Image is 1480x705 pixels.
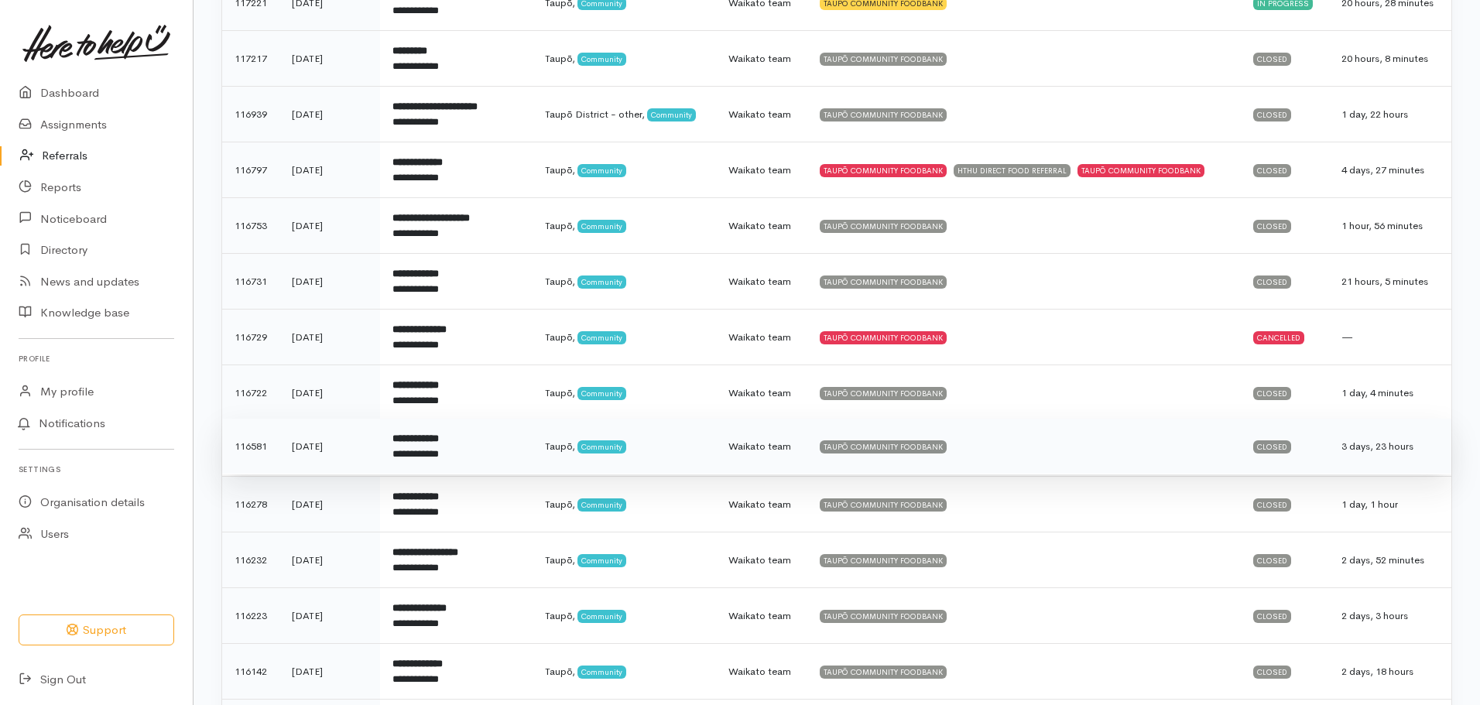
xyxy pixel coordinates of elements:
span: Community [647,108,696,121]
td: 116581 [222,419,279,474]
td: 116142 [222,644,279,700]
td: 116223 [222,588,279,644]
span: 1 day, 4 minutes [1341,386,1413,399]
time: [DATE] [292,330,323,344]
span: 2 days, 3 hours [1341,609,1408,622]
div: TAUPŌ COMMUNITY FOODBANK [820,498,947,511]
time: [DATE] [292,498,323,511]
div: Waikato team [728,51,795,67]
div: Waikato team [728,330,795,345]
span: 21 hours, 5 minutes [1341,275,1428,288]
div: TAUPŌ COMMUNITY FOODBANK [820,275,947,288]
td: 116797 [222,142,279,198]
div: TAUPŌ COMMUNITY FOODBANK [1077,164,1204,176]
div: TAUPŌ COMMUNITY FOODBANK [820,554,947,566]
span: Taupō, [545,163,575,176]
div: Closed [1253,666,1291,678]
div: Waikato team [728,218,795,234]
h6: Profile [19,348,174,369]
div: Waikato team [728,664,795,679]
span: 1 day, 22 hours [1341,108,1408,121]
span: Community [577,440,626,453]
span: Community [577,554,626,566]
div: TAUPŌ COMMUNITY FOODBANK [820,220,947,232]
td: — [1329,310,1451,365]
div: Waikato team [728,274,795,289]
time: [DATE] [292,440,323,453]
span: Taupō, [545,665,575,678]
button: Support [19,614,174,646]
span: Taupō, [545,498,575,511]
span: Community [577,387,626,399]
div: TAUPŌ COMMUNITY FOODBANK [820,108,947,121]
td: 117217 [222,31,279,87]
div: Closed [1253,220,1291,232]
span: Community [577,498,626,511]
span: Community [577,331,626,344]
span: Community [577,164,626,176]
div: Waikato team [728,163,795,178]
div: Cancelled [1253,331,1304,344]
h6: Settings [19,459,174,480]
span: Community [577,666,626,678]
div: TAUPŌ COMMUNITY FOODBANK [820,331,947,344]
time: [DATE] [292,219,323,232]
div: Waikato team [728,497,795,512]
span: Taupō, [545,219,575,232]
div: Closed [1253,275,1291,288]
div: Waikato team [728,439,795,454]
span: 3 days, 23 hours [1341,440,1413,453]
span: Taupō, [545,553,575,566]
div: Closed [1253,440,1291,453]
div: Closed [1253,554,1291,566]
span: Taupō, [545,52,575,65]
span: 1 hour, 56 minutes [1341,219,1423,232]
div: TAUPŌ COMMUNITY FOODBANK [820,666,947,678]
div: Closed [1253,53,1291,65]
time: [DATE] [292,163,323,176]
span: Taupō, [545,609,575,622]
span: 2 days, 18 hours [1341,665,1413,678]
span: 1 day, 1 hour [1341,498,1398,511]
div: TAUPŌ COMMUNITY FOODBANK [820,164,947,176]
div: Closed [1253,108,1291,121]
div: Waikato team [728,553,795,568]
span: Community [577,53,626,65]
span: 4 days, 27 minutes [1341,163,1424,176]
td: 116729 [222,310,279,365]
td: 116753 [222,198,279,254]
div: TAUPŌ COMMUNITY FOODBANK [820,387,947,399]
div: Closed [1253,610,1291,622]
td: 116278 [222,477,279,532]
span: Taupō, [545,330,575,344]
span: Taupō, [545,386,575,399]
time: [DATE] [292,108,323,121]
span: Taupō District - other, [545,108,645,121]
div: Waikato team [728,385,795,401]
td: 116731 [222,254,279,310]
time: [DATE] [292,275,323,288]
span: Taupō, [545,440,575,453]
span: Community [577,220,626,232]
div: TAUPŌ COMMUNITY FOODBANK [820,53,947,65]
td: 116722 [222,365,279,421]
div: Waikato team [728,107,795,122]
div: TAUPŌ COMMUNITY FOODBANK [820,610,947,622]
time: [DATE] [292,386,323,399]
div: TAUPŌ COMMUNITY FOODBANK [820,440,947,453]
span: Community [577,275,626,288]
td: 116232 [222,532,279,588]
time: [DATE] [292,609,323,622]
td: 116939 [222,87,279,142]
div: HTHU DIRECT FOOD REFERRAL [954,164,1071,176]
time: [DATE] [292,553,323,566]
span: 20 hours, 8 minutes [1341,52,1428,65]
span: Community [577,610,626,622]
div: Closed [1253,164,1291,176]
time: [DATE] [292,665,323,678]
span: Taupō, [545,275,575,288]
div: Waikato team [728,608,795,624]
div: Closed [1253,498,1291,511]
div: Closed [1253,387,1291,399]
span: 2 days, 52 minutes [1341,553,1424,566]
